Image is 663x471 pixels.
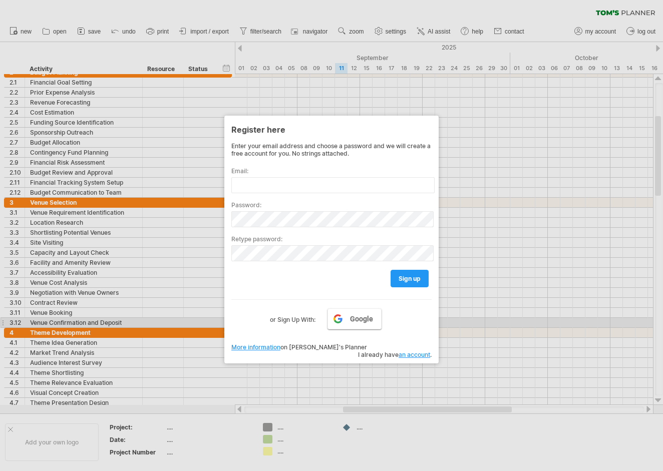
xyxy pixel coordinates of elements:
[327,308,382,329] a: Google
[358,351,432,358] span: I already have .
[391,270,429,287] a: sign up
[270,308,315,325] label: or Sign Up With:
[350,315,373,323] span: Google
[231,343,367,351] span: on [PERSON_NAME]'s Planner
[399,351,430,358] a: an account
[231,120,432,138] div: Register here
[231,201,432,209] label: Password:
[231,235,432,243] label: Retype password:
[231,343,280,351] a: More information
[231,167,432,175] label: Email:
[399,275,421,282] span: sign up
[231,142,432,157] div: Enter your email address and choose a password and we will create a free account for you. No stri...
